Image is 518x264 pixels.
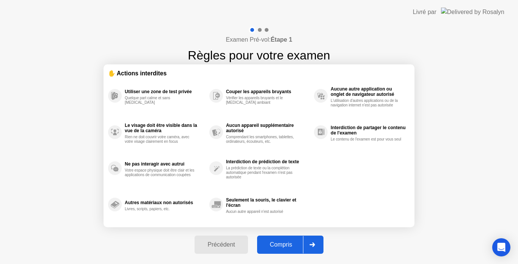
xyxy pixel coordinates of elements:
[226,209,298,214] div: Aucun autre appareil n'est autorisé
[226,166,298,180] div: La prédiction de texte ou la complétion automatique pendant l'examen n'est pas autorisée
[125,96,196,105] div: Quelque part calme et sans [MEDICAL_DATA]
[259,241,303,248] div: Compris
[125,207,196,211] div: Livres, scripts, papiers, etc.
[195,236,248,254] button: Précédent
[226,197,310,208] div: Seulement la souris, le clavier et l'écran
[331,125,406,136] div: Interdiction de partager le contenu de l'examen
[226,135,298,144] div: Comprendant les smartphones, tablettes, ordinateurs, écouteurs, etc.
[125,135,196,144] div: Rien ne doit couvrir votre caméra, avec votre visage clairement en focus
[125,161,206,167] div: Ne pas interagir avec autrui
[331,137,402,142] div: Le contenu de l'examen est pour vous seul
[188,46,330,64] h1: Règles pour votre examen
[441,8,504,16] img: Delivered by Rosalyn
[108,69,410,78] div: ✋ Actions interdites
[226,89,310,94] div: Couper les appareils bruyants
[271,36,292,43] b: Étape 1
[226,35,292,44] h4: Examen Pré-vol:
[331,86,406,97] div: Aucune autre application ou onglet de navigateur autorisé
[125,89,206,94] div: Utiliser une zone de test privée
[125,200,206,205] div: Autres matériaux non autorisés
[226,159,310,164] div: Interdiction de prédiction de texte
[331,98,402,108] div: L'utilisation d'autres applications ou de la navigation internet n'est pas autorisée
[226,123,310,133] div: Aucun appareil supplémentaire autorisé
[413,8,436,17] div: Livré par
[125,168,196,177] div: Votre espace physique doit être clair et les applications de communication coupées
[226,96,298,105] div: Vérifier les appareils bruyants et le [MEDICAL_DATA] ambiant
[197,241,245,248] div: Précédent
[257,236,323,254] button: Compris
[492,238,510,256] div: Open Intercom Messenger
[125,123,206,133] div: Le visage doit être visible dans la vue de la caméra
